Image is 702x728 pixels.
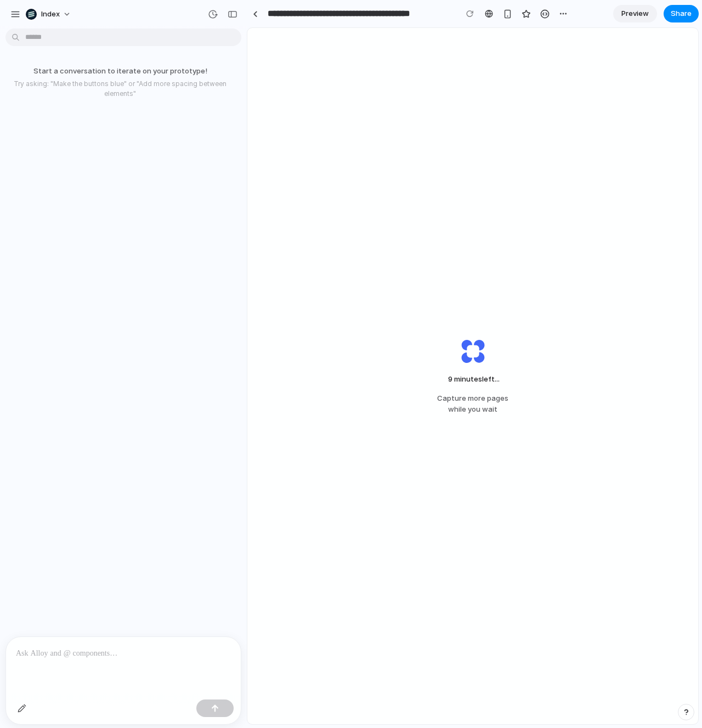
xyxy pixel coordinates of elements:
p: Start a conversation to iterate on your prototype! [4,66,236,77]
span: Index [41,9,60,20]
a: Preview [613,5,657,22]
span: Share [671,8,692,19]
button: Share [664,5,699,22]
span: 9 [448,374,452,383]
button: Index [21,5,77,23]
span: Preview [621,8,649,19]
p: Try asking: "Make the buttons blue" or "Add more spacing between elements" [4,79,236,99]
span: minutes left ... [443,374,503,385]
span: Capture more pages while you wait [437,393,508,414]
